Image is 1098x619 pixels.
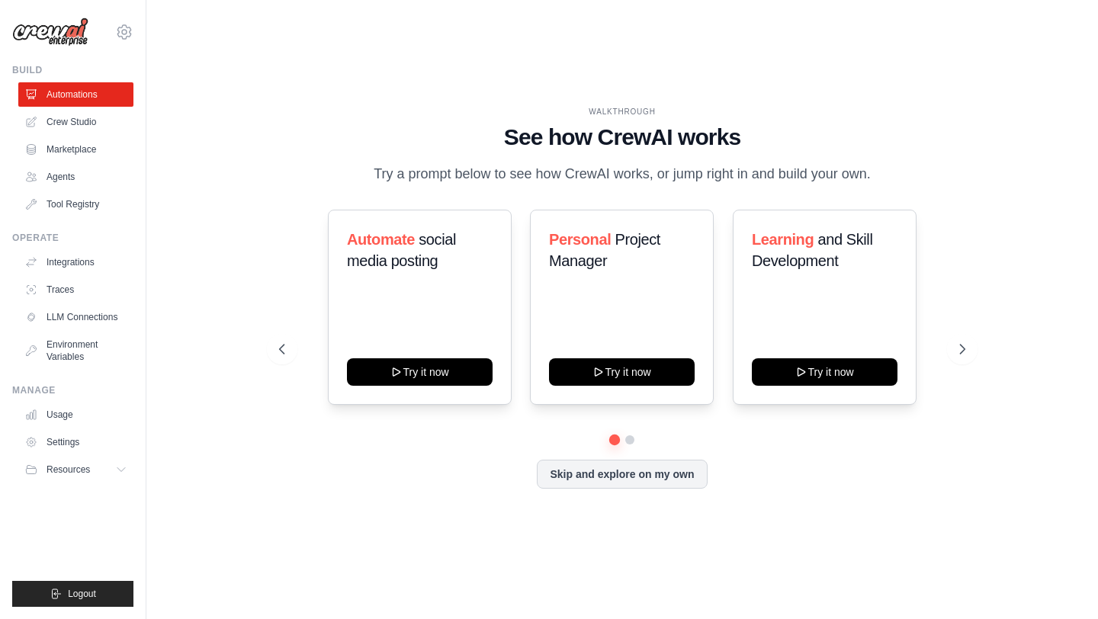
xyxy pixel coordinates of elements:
[18,165,133,189] a: Agents
[18,250,133,274] a: Integrations
[537,460,707,489] button: Skip and explore on my own
[347,231,415,248] span: Automate
[18,192,133,216] a: Tool Registry
[279,106,965,117] div: WALKTHROUGH
[18,82,133,107] a: Automations
[279,123,965,151] h1: See how CrewAI works
[12,384,133,396] div: Manage
[12,64,133,76] div: Build
[18,305,133,329] a: LLM Connections
[366,163,878,185] p: Try a prompt below to see how CrewAI works, or jump right in and build your own.
[549,231,611,248] span: Personal
[12,581,133,607] button: Logout
[18,430,133,454] a: Settings
[18,277,133,302] a: Traces
[47,463,90,476] span: Resources
[18,403,133,427] a: Usage
[68,588,96,600] span: Logout
[18,457,133,482] button: Resources
[347,358,493,386] button: Try it now
[12,18,88,47] img: Logo
[18,137,133,162] a: Marketplace
[18,332,133,369] a: Environment Variables
[12,232,133,244] div: Operate
[752,358,897,386] button: Try it now
[549,358,695,386] button: Try it now
[752,231,814,248] span: Learning
[18,110,133,134] a: Crew Studio
[752,231,872,269] span: and Skill Development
